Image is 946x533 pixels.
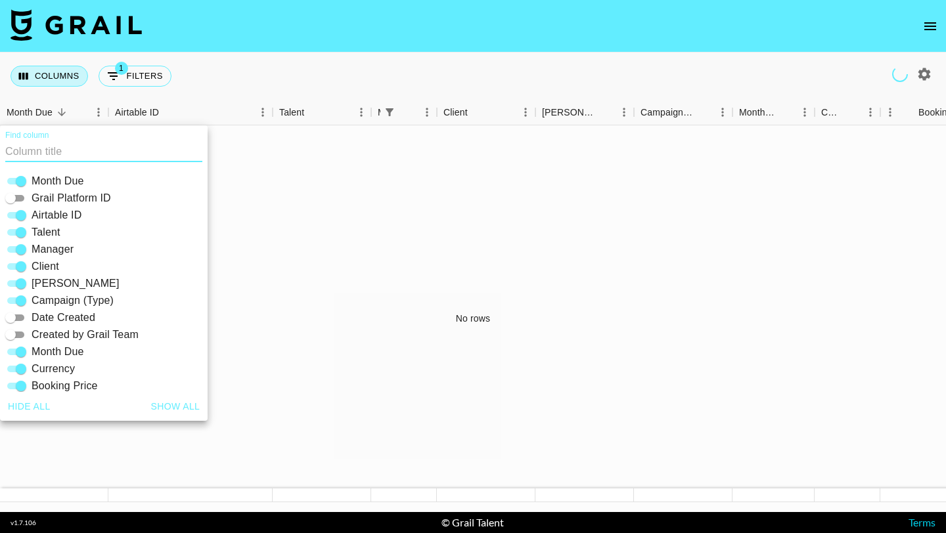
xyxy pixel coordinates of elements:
button: Sort [596,103,614,121]
button: Sort [842,103,861,121]
div: Booker [535,100,634,125]
button: Sort [159,103,177,121]
span: Currency [32,361,75,377]
button: Menu [861,102,880,122]
span: 1 [115,62,128,75]
div: Campaign (Type) [641,100,694,125]
button: Menu [89,102,108,122]
button: Sort [694,103,713,121]
button: Sort [53,103,71,121]
span: [PERSON_NAME] [32,276,120,291]
button: Show filters [99,66,171,87]
div: Month Due [739,100,777,125]
button: Sort [900,103,918,121]
div: Client [443,100,468,125]
button: Menu [253,102,273,122]
span: Grail Platform ID [32,190,111,206]
button: Sort [399,103,417,121]
button: Menu [417,102,437,122]
div: Month Due [732,100,815,125]
div: Manager [371,100,437,125]
a: Terms [909,516,935,528]
div: Currency [815,100,880,125]
button: Menu [351,102,371,122]
span: Month Due [32,173,84,189]
span: Airtable ID [32,207,81,223]
span: Manager [32,242,74,257]
div: Currency [821,100,842,125]
span: Client [32,259,59,274]
button: Menu [713,102,732,122]
span: Campaign (Type) [32,293,114,309]
span: Month Due [32,344,84,360]
button: Menu [880,102,900,122]
span: Booking Price [32,378,98,394]
div: v 1.7.106 [11,519,36,527]
div: [PERSON_NAME] [542,100,596,125]
div: Month Due [7,100,53,125]
div: Talent [273,100,371,125]
span: Created by Grail Team [32,327,139,343]
span: Refreshing managers, users, talent, clients, campaigns... [889,63,911,85]
img: Grail Talent [11,9,142,41]
label: Find column [5,130,49,141]
span: Talent [32,224,60,240]
button: Menu [614,102,634,122]
button: Hide all [3,394,56,419]
button: Sort [468,103,486,121]
button: open drawer [917,13,943,39]
button: Sort [777,103,795,121]
div: © Grail Talent [441,516,504,529]
div: Airtable ID [108,100,273,125]
button: Menu [795,102,815,122]
div: 1 active filter [380,103,399,121]
div: Talent [279,100,304,125]
div: Client [437,100,535,125]
input: Column title [5,141,202,162]
button: Show all [146,394,206,419]
button: Sort [304,103,323,121]
button: Show filters [380,103,399,121]
div: Manager [378,100,380,125]
button: Select columns [11,66,88,87]
div: Campaign (Type) [634,100,732,125]
div: Airtable ID [115,100,159,125]
button: Menu [516,102,535,122]
span: Date Created [32,310,95,326]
